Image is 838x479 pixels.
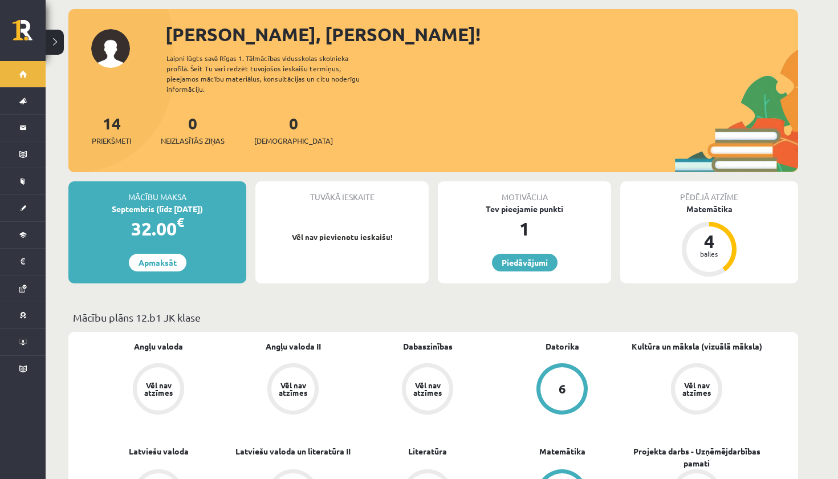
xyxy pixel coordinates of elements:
a: Piedāvājumi [492,254,558,271]
span: Priekšmeti [92,135,131,147]
p: Vēl nav pievienotu ieskaišu! [261,232,423,243]
a: Vēl nav atzīmes [91,363,226,417]
div: Vēl nav atzīmes [412,381,444,396]
div: Mācību maksa [68,181,246,203]
div: 32.00 [68,215,246,242]
a: Latviešu valoda [129,445,189,457]
a: Matemātika [539,445,585,457]
a: Vēl nav atzīmes [360,363,495,417]
a: Dabaszinības [403,340,453,352]
div: Motivācija [438,181,611,203]
a: Vēl nav atzīmes [629,363,764,417]
a: Projekta darbs - Uzņēmējdarbības pamati [629,445,764,469]
div: Tev pieejamie punkti [438,203,611,215]
div: Laipni lūgts savā Rīgas 1. Tālmācības vidusskolas skolnieka profilā. Šeit Tu vari redzēt tuvojošo... [166,53,380,94]
a: 0Neizlasītās ziņas [161,113,225,147]
span: € [177,214,184,230]
div: Vēl nav atzīmes [277,381,309,396]
a: Datorika [546,340,579,352]
p: Mācību plāns 12.b1 JK klase [73,310,794,325]
div: Tuvākā ieskaite [255,181,429,203]
span: [DEMOGRAPHIC_DATA] [254,135,333,147]
a: 14Priekšmeti [92,113,131,147]
div: Pēdējā atzīme [620,181,798,203]
a: 6 [495,363,629,417]
a: Rīgas 1. Tālmācības vidusskola [13,20,46,48]
a: Apmaksāt [129,254,186,271]
div: 1 [438,215,611,242]
a: Literatūra [408,445,447,457]
a: Angļu valoda II [266,340,321,352]
a: Vēl nav atzīmes [226,363,360,417]
a: Kultūra un māksla (vizuālā māksla) [632,340,762,352]
div: [PERSON_NAME], [PERSON_NAME]! [165,21,798,48]
div: Vēl nav atzīmes [681,381,713,396]
div: Matemātika [620,203,798,215]
div: Vēl nav atzīmes [143,381,174,396]
a: Angļu valoda [134,340,183,352]
span: Neizlasītās ziņas [161,135,225,147]
div: 4 [692,232,726,250]
a: 0[DEMOGRAPHIC_DATA] [254,113,333,147]
a: Matemātika 4 balles [620,203,798,278]
div: 6 [559,383,566,395]
div: balles [692,250,726,257]
a: Latviešu valoda un literatūra II [235,445,351,457]
div: Septembris (līdz [DATE]) [68,203,246,215]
